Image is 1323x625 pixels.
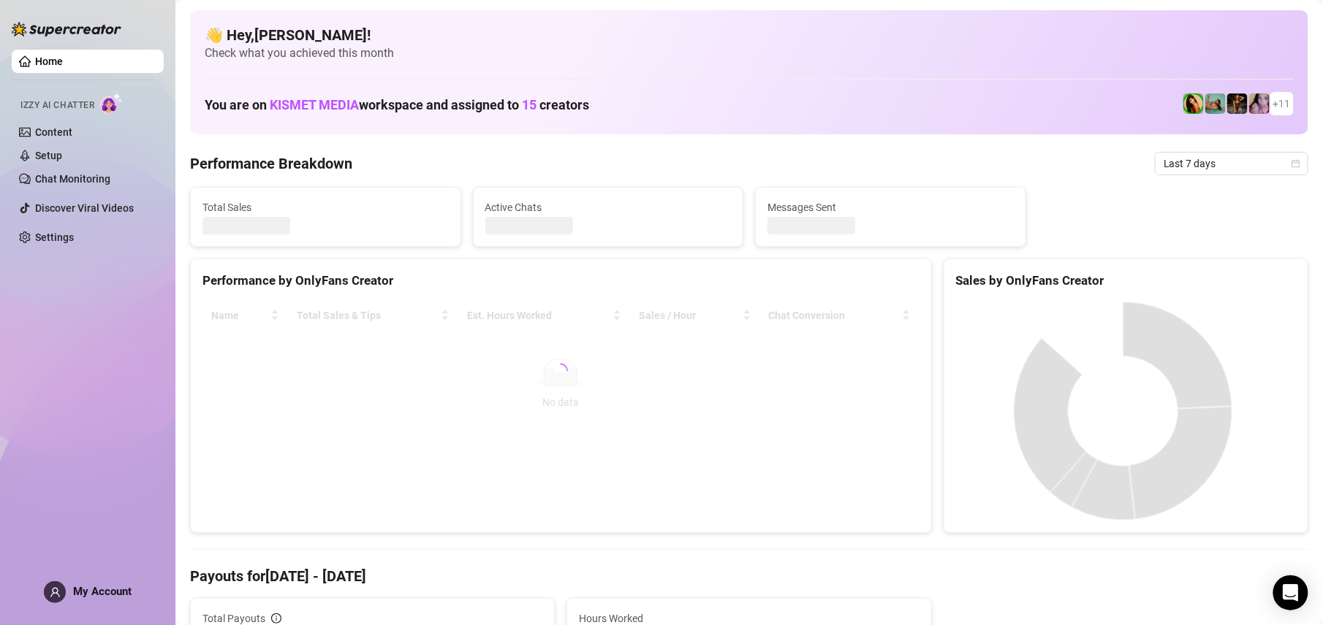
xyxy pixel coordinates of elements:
[35,173,110,185] a: Chat Monitoring
[50,587,61,598] span: user
[35,150,62,161] a: Setup
[202,271,920,291] div: Performance by OnlyFans Creator
[1227,93,1248,114] img: Ańa
[100,93,123,114] img: AI Chatter
[1183,93,1204,114] img: Jade
[956,271,1296,291] div: Sales by OnlyFans Creator
[190,566,1308,586] h4: Payouts for [DATE] - [DATE]
[20,99,94,112] span: Izzy AI Chatter
[12,22,121,37] img: logo-BBDzfeDw.svg
[202,199,449,215] span: Total Sales
[205,97,589,113] h1: You are on workspace and assigned to creators
[522,97,537,112] span: 15
[485,199,732,215] span: Active Chats
[767,199,1014,215] span: Messages Sent
[205,25,1294,45] h4: 👋 Hey, [PERSON_NAME] !
[35,202,134,214] a: Discover Viral Videos
[1292,159,1300,168] span: calendar
[1249,93,1270,114] img: Lea
[190,153,352,174] h4: Performance Breakdown
[73,585,132,598] span: My Account
[1164,153,1300,175] span: Last 7 days
[205,45,1294,61] span: Check what you achieved this month
[35,231,74,243] a: Settings
[35,55,63,67] a: Home
[553,363,569,379] span: loading
[1273,96,1291,112] span: + 11
[35,126,72,138] a: Content
[1273,575,1308,610] div: Open Intercom Messenger
[270,97,359,112] span: KISMET MEDIA
[271,613,281,624] span: info-circle
[1205,93,1226,114] img: Boo VIP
